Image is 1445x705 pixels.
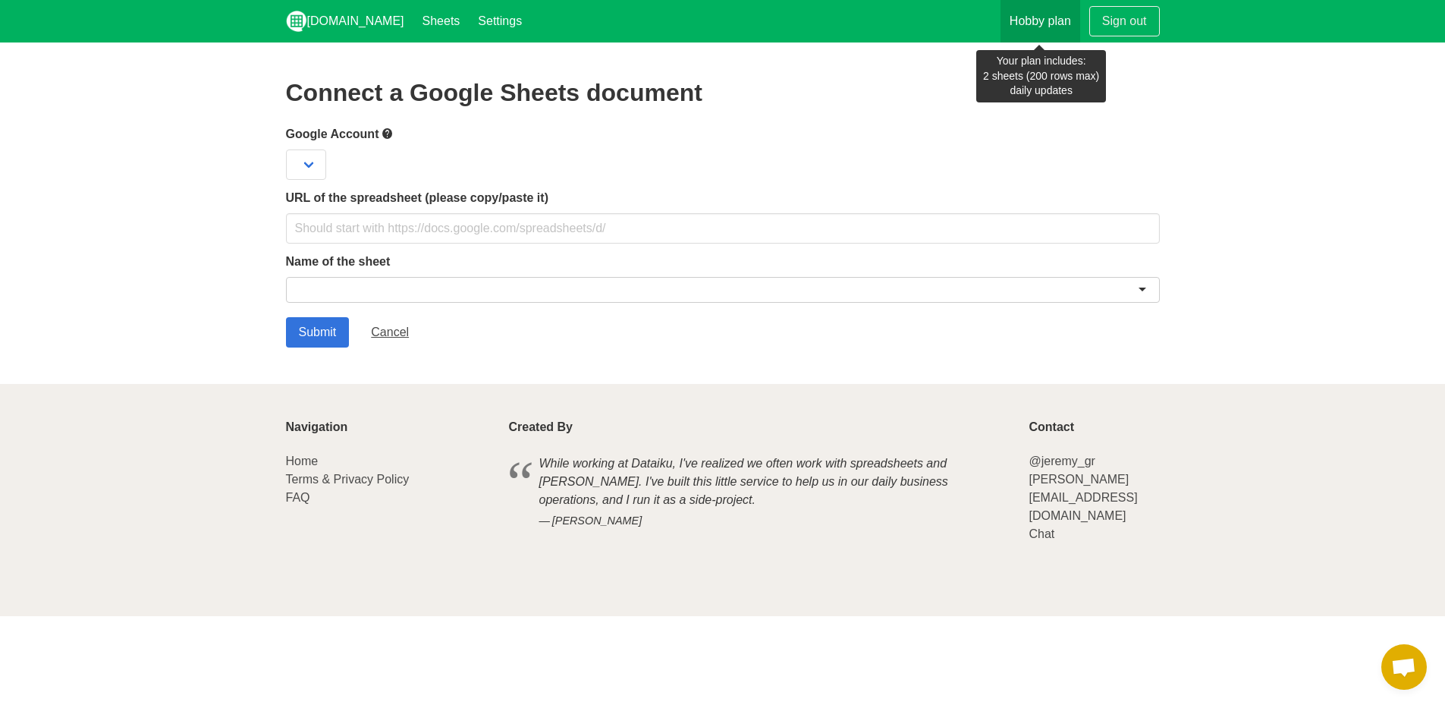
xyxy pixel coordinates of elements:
[286,455,319,467] a: Home
[358,317,422,348] a: Cancel
[286,79,1160,106] h2: Connect a Google Sheets document
[286,420,491,434] p: Navigation
[539,513,981,530] cite: [PERSON_NAME]
[286,124,1160,143] label: Google Account
[286,11,307,32] img: logo_v2_white.png
[1029,527,1054,540] a: Chat
[1029,455,1095,467] a: @jeremy_gr
[286,253,1160,271] label: Name of the sheet
[286,213,1160,244] input: Should start with https://docs.google.com/spreadsheets/d/
[1089,6,1160,36] a: Sign out
[1029,420,1159,434] p: Contact
[286,473,410,486] a: Terms & Privacy Policy
[509,420,1011,434] p: Created By
[286,189,1160,207] label: URL of the spreadsheet (please copy/paste it)
[286,317,350,348] input: Submit
[1381,644,1427,690] a: Open chat
[1029,473,1137,522] a: [PERSON_NAME][EMAIL_ADDRESS][DOMAIN_NAME]
[509,452,1011,532] blockquote: While working at Dataiku, I've realized we often work with spreadsheets and [PERSON_NAME]. I've b...
[286,491,310,504] a: FAQ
